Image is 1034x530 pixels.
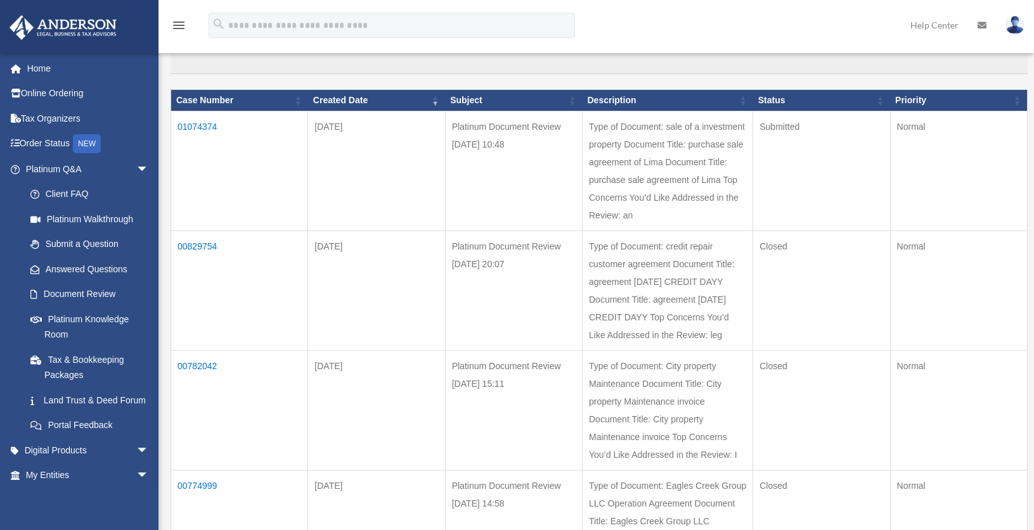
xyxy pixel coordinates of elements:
th: Subject: activate to sort column ascending [445,90,582,111]
a: Portal Feedback [18,413,162,438]
td: Normal [890,111,1027,231]
td: Normal [890,231,1027,351]
td: 00782042 [171,351,308,470]
td: Platinum Document Review [DATE] 10:48 [445,111,582,231]
input: Search: [171,51,1028,75]
a: Home [9,56,168,81]
td: Type of Document: sale of a investment property Document Title: purchase sale agreement of Lima D... [582,111,753,231]
i: search [212,17,226,31]
a: Digital Productsarrow_drop_down [9,438,168,463]
a: Tax Organizers [9,106,168,131]
label: Search: [171,33,1028,75]
a: Tax & Bookkeeping Packages [18,347,162,388]
th: Status: activate to sort column ascending [753,90,890,111]
a: Submit a Question [18,232,162,257]
th: Description: activate to sort column ascending [582,90,753,111]
td: Type of Document: City property Maintenance Document Title: City property Maintenance invoice Doc... [582,351,753,470]
i: menu [171,18,186,33]
th: Created Date: activate to sort column ascending [308,90,445,111]
th: Case Number: activate to sort column ascending [171,90,308,111]
td: [DATE] [308,111,445,231]
a: Platinum Q&Aarrow_drop_down [9,156,162,182]
div: NEW [73,134,101,153]
th: Priority: activate to sort column ascending [890,90,1027,111]
td: [DATE] [308,231,445,351]
td: 01074374 [171,111,308,231]
a: Platinum Walkthrough [18,206,162,232]
a: Answered Questions [18,256,155,282]
a: Online Ordering [9,81,168,106]
a: Document Review [18,282,162,307]
td: [DATE] [308,351,445,470]
img: Anderson Advisors Platinum Portal [6,15,120,40]
a: Order StatusNEW [9,131,168,157]
a: Client FAQ [18,182,162,207]
img: User Pic [1005,16,1024,34]
td: Type of Document: credit repair customer agreement Document Title: agreement [DATE] CREDIT DAYY D... [582,231,753,351]
td: Submitted [753,111,890,231]
a: Land Trust & Deed Forum [18,388,162,413]
td: Closed [753,231,890,351]
span: arrow_drop_down [136,438,162,464]
a: menu [171,22,186,33]
td: 00829754 [171,231,308,351]
a: My Entitiesarrow_drop_down [9,463,168,488]
span: arrow_drop_down [136,463,162,489]
span: arrow_drop_down [136,156,162,182]
td: Normal [890,351,1027,470]
a: Platinum Knowledge Room [18,306,162,347]
td: Closed [753,351,890,470]
td: Platinum Document Review [DATE] 15:11 [445,351,582,470]
td: Platinum Document Review [DATE] 20:07 [445,231,582,351]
